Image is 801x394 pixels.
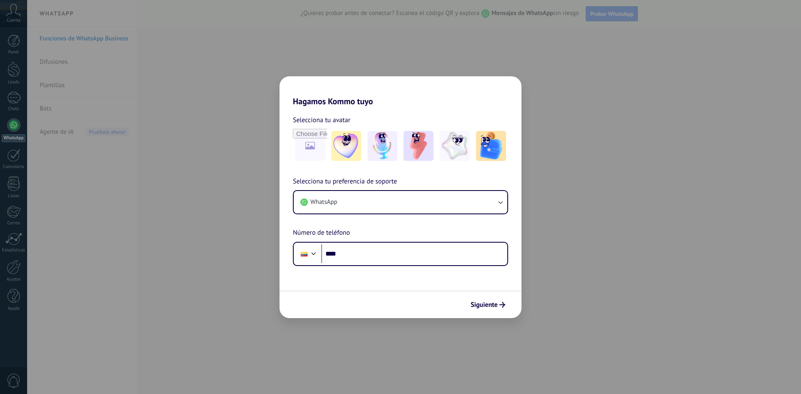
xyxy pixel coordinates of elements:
[310,198,337,206] span: WhatsApp
[467,298,509,312] button: Siguiente
[280,76,521,106] h2: Hagamos Kommo tuyo
[440,131,470,161] img: -4.jpeg
[331,131,361,161] img: -1.jpeg
[403,131,433,161] img: -3.jpeg
[476,131,506,161] img: -5.jpeg
[294,191,507,213] button: WhatsApp
[293,228,350,238] span: Número de teléfono
[293,176,397,187] span: Selecciona tu preferencia de soporte
[368,131,398,161] img: -2.jpeg
[293,115,350,125] span: Selecciona tu avatar
[471,302,498,308] span: Siguiente
[296,245,312,263] div: Ecuador: + 593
